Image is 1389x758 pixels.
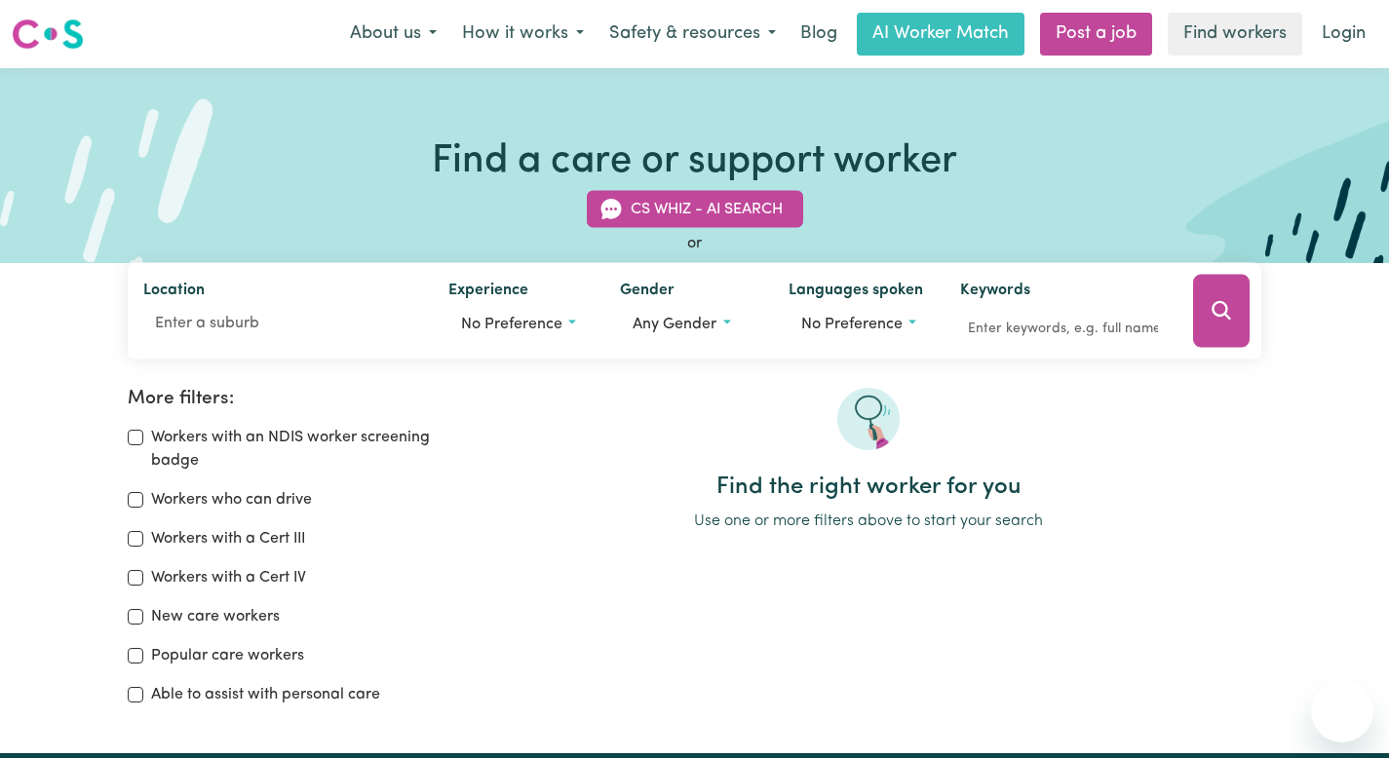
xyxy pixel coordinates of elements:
[337,14,449,55] button: About us
[12,12,84,57] a: Careseekers logo
[475,510,1261,533] p: Use one or more filters above to start your search
[475,474,1261,502] h2: Find the right worker for you
[151,488,312,512] label: Workers who can drive
[597,14,789,55] button: Safety & resources
[620,279,675,306] label: Gender
[789,306,929,343] button: Worker language preferences
[128,388,451,410] h2: More filters:
[1311,680,1373,742] iframe: Button to launch messaging window
[960,279,1030,306] label: Keywords
[151,426,451,473] label: Workers with an NDIS worker screening badge
[789,279,923,306] label: Languages spoken
[151,644,304,667] label: Popular care workers
[12,17,84,52] img: Careseekers logo
[461,317,562,332] span: No preference
[1168,13,1302,56] a: Find workers
[432,138,957,185] h1: Find a care or support worker
[960,314,1166,344] input: Enter keywords, e.g. full name, interests
[1310,13,1377,56] a: Login
[789,13,849,56] a: Blog
[587,191,803,228] button: CS Whiz - AI Search
[128,232,1262,255] div: or
[1193,275,1250,348] button: Search
[151,527,305,550] label: Workers with a Cert III
[143,306,417,341] input: Enter a suburb
[801,317,903,332] span: No preference
[1040,13,1152,56] a: Post a job
[620,306,757,343] button: Worker gender preference
[448,306,589,343] button: Worker experience options
[633,317,716,332] span: Any gender
[857,13,1024,56] a: AI Worker Match
[143,279,205,306] label: Location
[151,566,306,589] label: Workers with a Cert IV
[449,14,597,55] button: How it works
[448,279,528,306] label: Experience
[151,605,280,628] label: New care workers
[151,683,380,706] label: Able to assist with personal care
